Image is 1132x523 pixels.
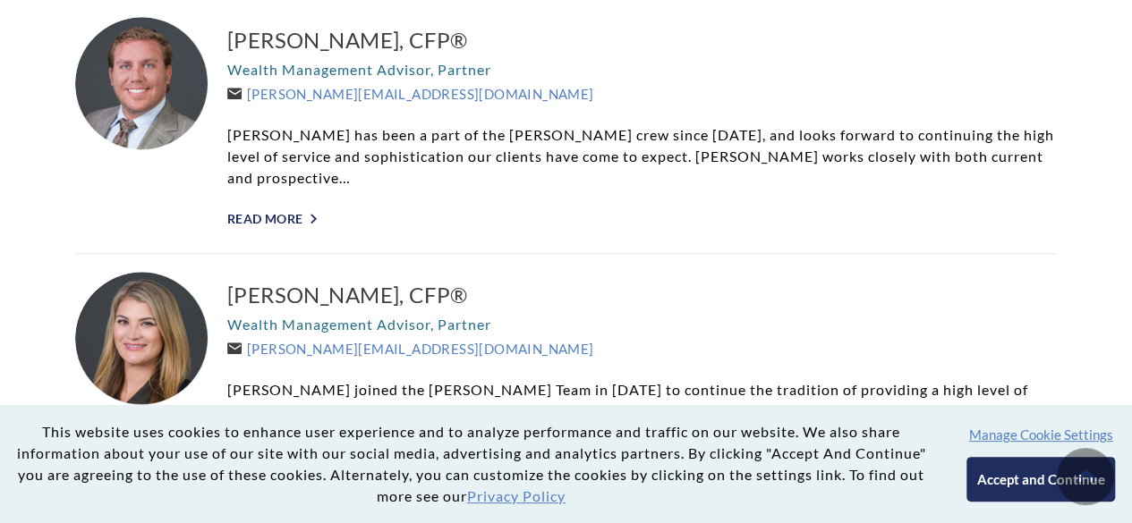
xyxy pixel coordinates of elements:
[14,421,928,507] p: This website uses cookies to enhance user experience and to analyze performance and traffic on ou...
[227,26,1057,55] a: [PERSON_NAME], CFP®
[227,314,1057,335] p: Wealth Management Advisor, Partner
[227,341,593,357] a: [PERSON_NAME][EMAIL_ADDRESS][DOMAIN_NAME]
[467,487,566,504] a: Privacy Policy
[227,86,593,102] a: [PERSON_NAME][EMAIL_ADDRESS][DOMAIN_NAME]
[227,59,1057,80] p: Wealth Management Advisor, Partner
[227,281,1057,309] a: [PERSON_NAME], CFP®
[966,457,1114,502] button: Accept and Continue
[227,379,1057,443] p: [PERSON_NAME] joined the [PERSON_NAME] Team in [DATE] to continue the tradition of providing a hi...
[227,124,1057,189] p: [PERSON_NAME] has been a part of the [PERSON_NAME] crew since [DATE], and looks forward to contin...
[227,211,1057,226] a: Read More ">
[969,426,1113,443] button: Manage Cookie Settings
